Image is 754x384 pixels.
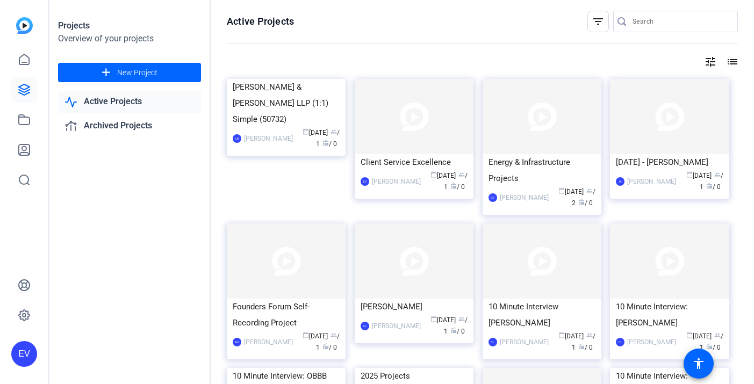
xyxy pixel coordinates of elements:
[578,344,593,351] span: / 0
[578,199,585,205] span: radio
[686,171,693,178] span: calendar_today
[714,332,721,338] span: group
[558,188,584,195] span: [DATE]
[706,183,721,191] span: / 0
[58,32,201,45] div: Overview of your projects
[714,171,721,178] span: group
[430,172,456,179] span: [DATE]
[706,344,721,351] span: / 0
[303,332,309,338] span: calendar_today
[627,176,676,187] div: [PERSON_NAME]
[633,15,729,28] input: Search
[489,193,497,202] div: ES
[592,15,605,28] mat-icon: filter_list
[361,368,468,384] div: 2025 Projects
[572,332,595,351] span: / 1
[372,321,421,331] div: [PERSON_NAME]
[692,357,705,370] mat-icon: accessibility
[244,133,293,144] div: [PERSON_NAME]
[444,172,468,191] span: / 1
[11,341,37,367] div: EV
[706,183,713,189] span: radio
[578,343,585,350] span: radio
[331,128,337,135] span: group
[558,332,565,338] span: calendar_today
[430,316,456,324] span: [DATE]
[331,332,337,338] span: group
[227,15,294,28] h1: Active Projects
[489,338,497,346] div: CL
[430,171,437,178] span: calendar_today
[572,188,595,207] span: / 2
[322,344,337,351] span: / 0
[686,332,712,340] span: [DATE]
[706,343,713,350] span: radio
[616,338,624,346] div: CL
[558,187,565,194] span: calendar_today
[430,316,437,322] span: calendar_today
[500,192,549,203] div: [PERSON_NAME]
[58,115,201,137] a: Archived Projects
[627,337,676,347] div: [PERSON_NAME]
[58,63,201,82] button: New Project
[303,129,328,136] span: [DATE]
[458,316,465,322] span: group
[725,55,738,68] mat-icon: list
[489,299,595,331] div: 10 Minute Interview [PERSON_NAME]
[233,338,241,346] div: EV
[58,91,201,113] a: Active Projects
[489,154,595,186] div: Energy & Infrastructure Projects
[322,140,329,146] span: radio
[450,327,457,334] span: radio
[303,128,309,135] span: calendar_today
[686,172,712,179] span: [DATE]
[558,332,584,340] span: [DATE]
[316,332,340,351] span: / 1
[303,332,328,340] span: [DATE]
[361,299,468,315] div: [PERSON_NAME]
[616,299,723,331] div: 10 Minute Interview: [PERSON_NAME]
[616,177,624,186] div: IA
[686,332,693,338] span: calendar_today
[322,140,337,148] span: / 0
[233,134,241,143] div: LB
[361,154,468,170] div: Client Service Excellence
[500,337,549,347] div: [PERSON_NAME]
[586,187,593,194] span: group
[16,17,33,34] img: blue-gradient.svg
[372,176,421,187] div: [PERSON_NAME]
[704,55,717,68] mat-icon: tune
[99,66,113,79] mat-icon: add
[444,316,468,335] span: / 1
[700,172,723,191] span: / 1
[117,67,157,78] span: New Project
[616,154,723,170] div: [DATE] - [PERSON_NAME]
[578,199,593,207] span: / 0
[233,299,340,331] div: Founders Forum Self-Recording Project
[233,79,340,127] div: [PERSON_NAME] & [PERSON_NAME] LLP (1:1) Simple (50732)
[450,183,465,191] span: / 0
[450,183,457,189] span: radio
[58,19,201,32] div: Projects
[322,343,329,350] span: radio
[244,337,293,347] div: [PERSON_NAME]
[450,328,465,335] span: / 0
[586,332,593,338] span: group
[361,177,369,186] div: EV
[361,322,369,330] div: CL
[458,171,465,178] span: group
